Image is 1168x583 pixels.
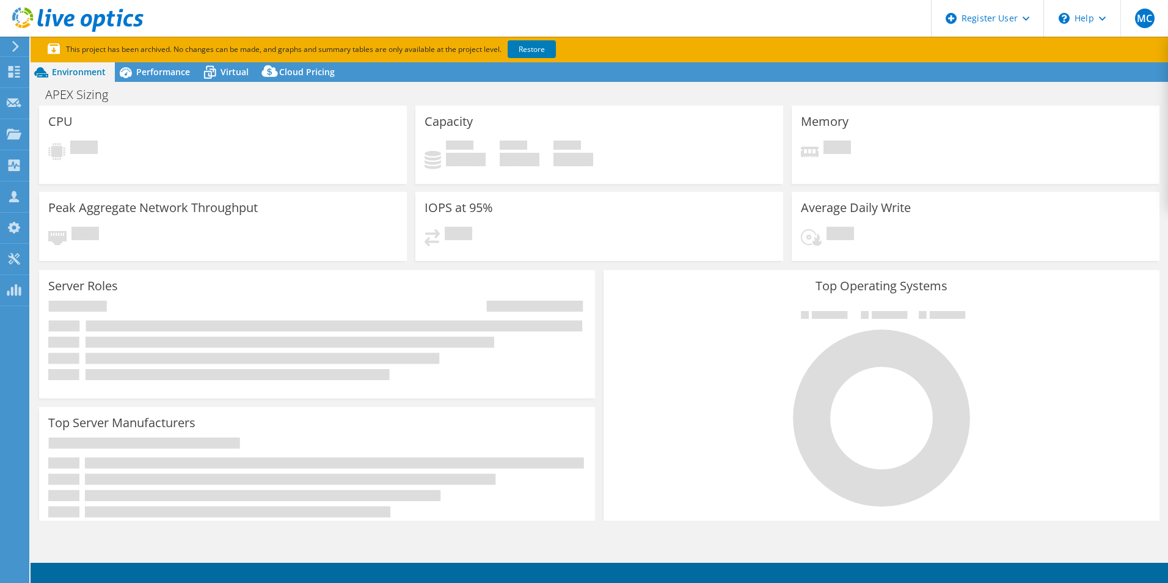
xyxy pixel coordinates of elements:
span: Pending [823,141,851,157]
h4: 0 GiB [553,153,593,166]
h3: IOPS at 95% [425,201,493,215]
span: Pending [827,227,854,243]
span: Free [500,141,527,153]
span: Virtual [221,66,249,78]
h1: APEX Sizing [40,88,127,101]
h3: Peak Aggregate Network Throughput [48,201,258,215]
span: Used [446,141,473,153]
a: Restore [508,40,556,58]
h3: Capacity [425,115,473,128]
h3: Average Daily Write [801,201,911,215]
span: Pending [70,141,98,157]
h4: 0 GiB [500,153,539,166]
span: Environment [52,66,106,78]
p: This project has been archived. No changes can be made, and graphs and summary tables are only av... [48,43,646,56]
h4: 0 GiB [446,153,486,166]
span: MC [1135,9,1155,28]
h3: CPU [48,115,73,128]
h3: Memory [801,115,849,128]
h3: Server Roles [48,279,118,293]
h3: Top Operating Systems [613,279,1150,293]
svg: \n [1059,13,1070,24]
h3: Top Server Manufacturers [48,416,195,430]
span: Cloud Pricing [279,66,335,78]
span: Total [553,141,581,153]
span: Pending [71,227,99,243]
span: Pending [445,227,472,243]
span: Performance [136,66,190,78]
